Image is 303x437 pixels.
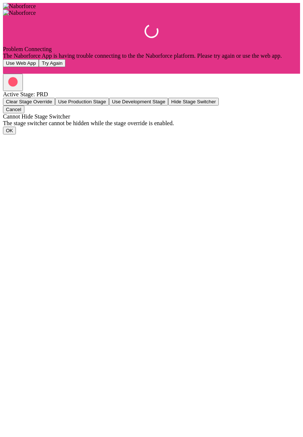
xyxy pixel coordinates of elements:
[3,113,300,120] div: Cannot Hide Stage Switcher
[3,120,300,127] div: The stage switcher cannot be hidden while the stage override is enabled.
[168,98,219,106] button: Hide Stage Switcher
[3,106,24,113] button: Cancel
[3,59,39,67] button: Use Web App
[3,91,300,98] div: Active Stage: PRD
[3,98,55,106] button: Clear Stage Override
[109,98,168,106] button: Use Development Stage
[3,53,300,59] div: The Naborforce App is having trouble connecting to the the Naborforce platform. Please try again ...
[3,46,300,53] div: Problem Connecting
[55,98,109,106] button: Use Production Stage
[3,127,16,134] button: OK
[3,3,36,10] img: Naborforce
[39,59,65,67] button: Try Again
[3,10,36,16] img: Naborforce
